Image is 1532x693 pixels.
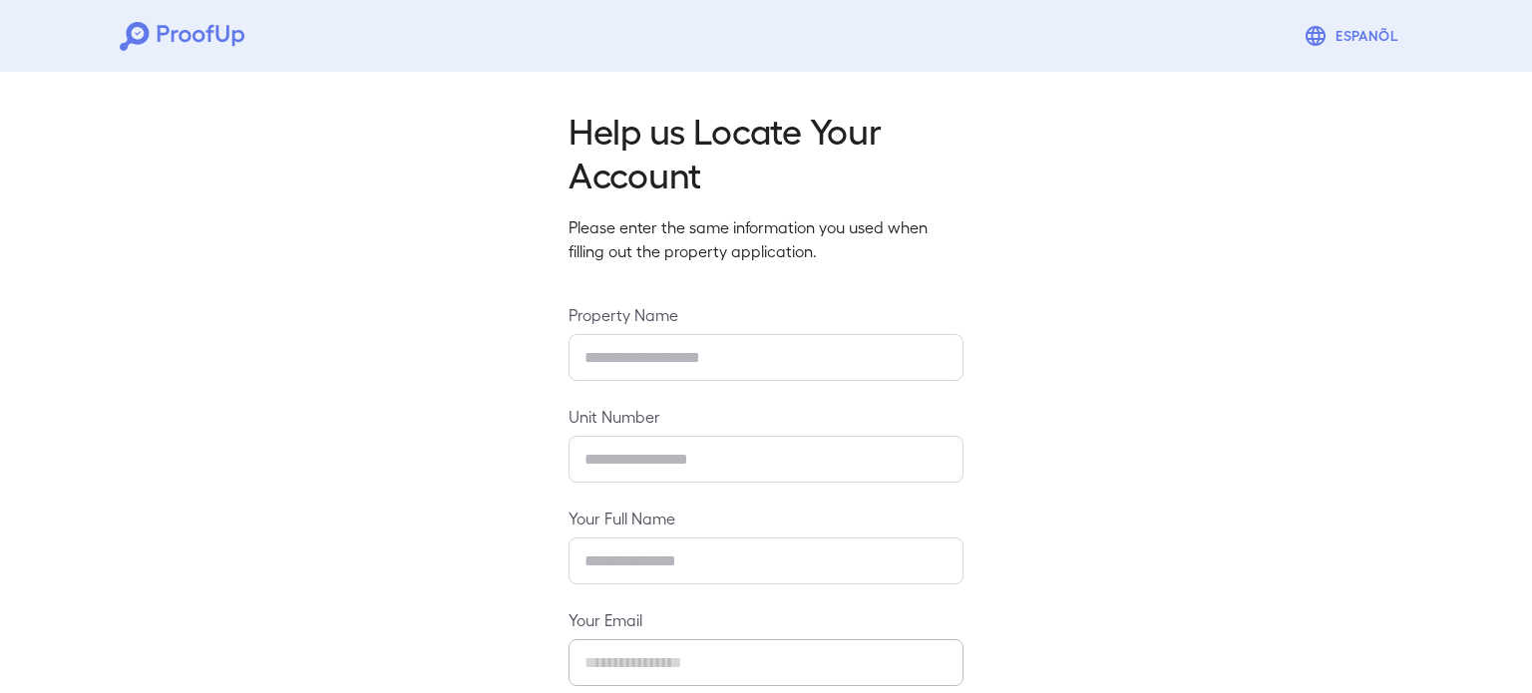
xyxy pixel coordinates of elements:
[1296,16,1412,56] button: Espanõl
[569,215,963,263] p: Please enter the same information you used when filling out the property application.
[569,108,963,195] h2: Help us Locate Your Account
[569,507,963,529] label: Your Full Name
[569,303,963,326] label: Property Name
[569,608,963,631] label: Your Email
[569,405,963,428] label: Unit Number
